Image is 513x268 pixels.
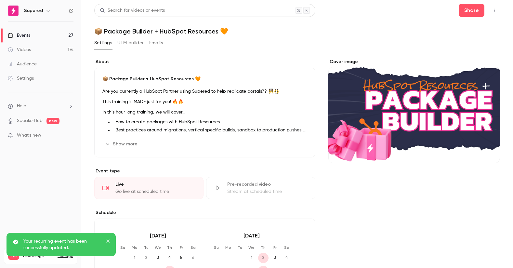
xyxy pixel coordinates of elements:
div: Pre-recorded video [227,181,307,188]
span: 1 [246,253,257,263]
p: Th [164,245,175,250]
p: [DATE] [211,232,292,240]
span: 1 [129,253,140,263]
p: Su [211,245,222,250]
div: Go live at scheduled time [115,188,195,195]
button: close [106,238,111,246]
h1: 📦 Package Builder + HubSpot Resources 🧡 [94,27,500,35]
p: [DATE] [118,232,198,240]
span: 4 [282,253,292,263]
span: Help [17,103,26,110]
p: Sa [188,245,198,250]
li: Best practices around migrations, vertical specific builds, sandbox to production pushes, etc. [113,127,307,134]
span: What's new [17,132,41,139]
p: Are you currently a HubSpot Partner using Supered to help replicate portals?? 👯‍♀️👯‍♀️ [102,87,307,95]
p: Fr [176,245,187,250]
button: Emails [149,38,163,48]
p: Mo [129,245,140,250]
span: 3 [270,253,280,263]
p: Schedule [94,209,315,216]
span: 3 [153,253,163,263]
p: Tu [141,245,151,250]
div: Videos [8,47,31,53]
div: LiveGo live at scheduled time [94,177,204,199]
p: Sa [282,245,292,250]
span: 5 [176,253,187,263]
div: Audience [8,61,37,67]
span: 2 [141,253,151,263]
p: Fr [270,245,280,250]
div: Pre-recorded videoStream at scheduled time [206,177,315,199]
section: Cover image [328,59,500,163]
img: Supered [8,6,19,16]
button: Share [459,4,484,17]
div: Stream at scheduled time [227,188,307,195]
div: Search for videos or events [100,7,165,14]
span: 6 [188,253,198,263]
p: Your recurring event has been successfully updated. [23,238,101,251]
p: In this hour long training, we will cover... [102,108,307,116]
a: SpeakerHub [17,117,43,124]
div: Settings [8,75,34,82]
span: 4 [164,253,175,263]
button: Show more [102,139,141,149]
p: Su [118,245,128,250]
p: We [246,245,257,250]
p: Event type [94,168,315,174]
p: Mo [223,245,233,250]
button: Settings [94,38,112,48]
p: 📦 Package Builder + HubSpot Resources 🧡 [102,76,307,82]
p: We [153,245,163,250]
p: This training is MADE just for you! 🔥🔥 [102,98,307,106]
span: new [46,118,59,124]
button: UTM builder [117,38,144,48]
p: Tu [235,245,245,250]
span: 2 [258,253,269,263]
label: Cover image [328,59,500,65]
h6: Supered [24,7,43,14]
div: Events [8,32,30,39]
div: Live [115,181,195,188]
li: help-dropdown-opener [8,103,73,110]
li: How to create packages with HubSpot Resources [113,119,307,126]
iframe: Noticeable Trigger [66,133,73,139]
p: Th [258,245,269,250]
label: About [94,59,315,65]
